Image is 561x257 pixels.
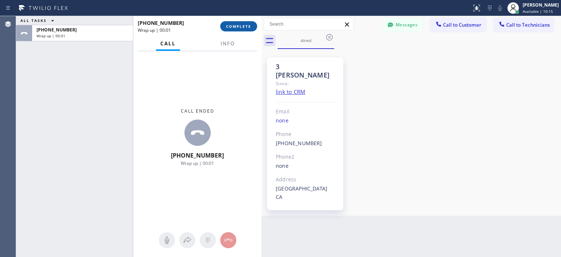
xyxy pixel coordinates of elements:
span: [PHONE_NUMBER] [171,151,224,159]
button: Call to Technicians [493,18,554,32]
button: Call to Customer [430,18,486,32]
button: ALL TASKS [16,16,61,25]
button: COMPLETE [220,21,257,31]
button: Open dialpad [200,232,216,248]
button: Call [156,37,180,51]
div: Address [276,175,335,184]
span: [PHONE_NUMBER] [37,27,77,33]
span: Wrap up | 00:01 [37,33,65,38]
span: Wrap up | 00:01 [138,27,171,33]
span: [PHONE_NUMBER] [138,19,184,26]
span: Call [160,40,176,47]
span: Call ended [181,108,214,114]
a: [PHONE_NUMBER] [276,140,322,147]
span: COMPLETE [226,24,251,29]
button: Open directory [179,232,195,248]
span: Wrap up | 00:01 [181,160,214,166]
div: Since: [276,79,335,88]
button: Info [216,37,239,51]
span: ALL TASKS [20,18,47,23]
div: 3 [PERSON_NAME] [276,63,335,79]
div: none [276,162,335,170]
span: Call to Customer [443,22,481,28]
div: none [276,117,335,125]
div: direct [278,38,333,43]
button: Hang up [220,232,236,248]
div: [PERSON_NAME] [523,2,559,8]
div: Email [276,107,335,116]
span: Call to Technicians [506,22,550,28]
button: Mute [159,232,175,248]
input: Search [264,18,353,30]
span: Info [221,40,235,47]
div: [GEOGRAPHIC_DATA] CA [276,185,335,201]
a: link to CRM [276,88,305,95]
div: Phone2 [276,153,335,161]
button: Mute [495,3,505,13]
div: Phone [276,130,335,139]
span: Available | 10:15 [523,9,553,14]
button: Messages [383,18,423,32]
